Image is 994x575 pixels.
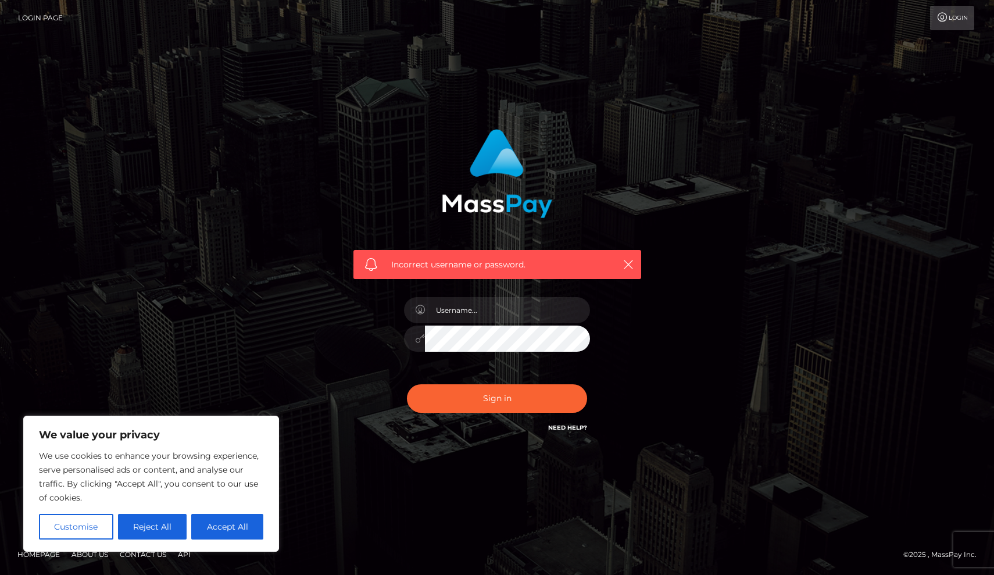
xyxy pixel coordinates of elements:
p: We value your privacy [39,428,263,442]
a: Homepage [13,545,65,563]
a: Login [930,6,974,30]
button: Reject All [118,514,187,540]
div: We value your privacy [23,416,279,552]
a: Need Help? [548,424,587,431]
button: Customise [39,514,113,540]
div: © 2025 , MassPay Inc. [903,548,985,561]
a: API [173,545,195,563]
span: Incorrect username or password. [391,259,603,271]
a: About Us [67,545,113,563]
input: Username... [425,297,590,323]
button: Sign in [407,384,587,413]
p: We use cookies to enhance your browsing experience, serve personalised ads or content, and analys... [39,449,263,505]
img: MassPay Login [442,129,552,218]
a: Login Page [18,6,63,30]
button: Accept All [191,514,263,540]
a: Contact Us [115,545,171,563]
